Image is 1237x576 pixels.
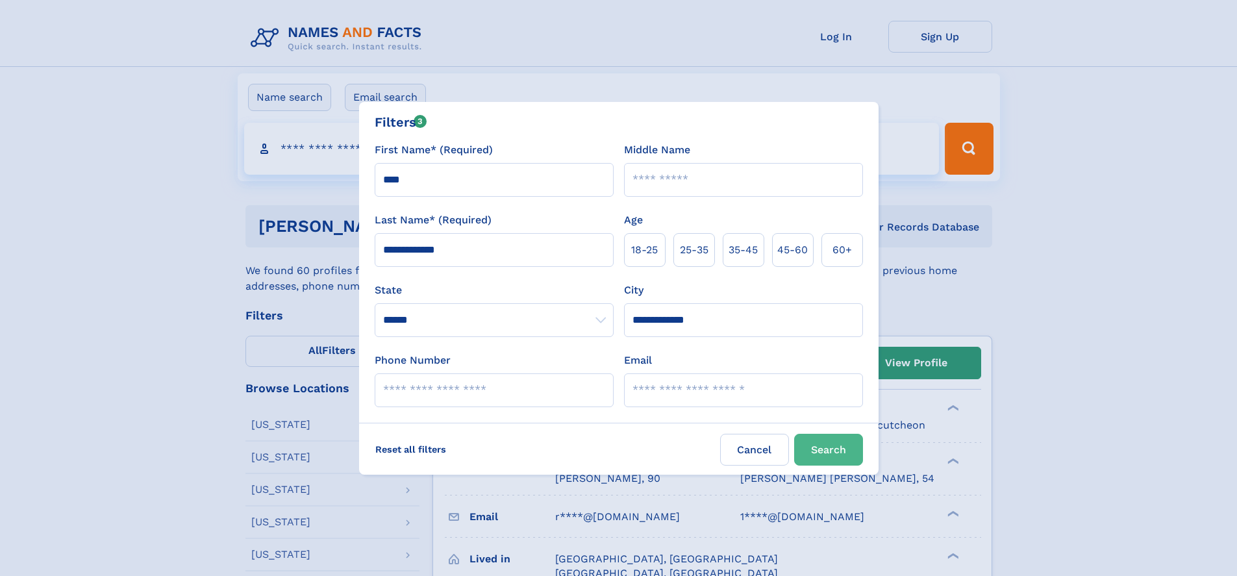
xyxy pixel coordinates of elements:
[375,142,493,158] label: First Name* (Required)
[720,434,789,466] label: Cancel
[367,434,455,465] label: Reset all filters
[624,212,643,228] label: Age
[680,242,708,258] span: 25‑35
[624,282,643,298] label: City
[375,282,614,298] label: State
[794,434,863,466] button: Search
[624,353,652,368] label: Email
[729,242,758,258] span: 35‑45
[375,353,451,368] label: Phone Number
[777,242,808,258] span: 45‑60
[375,112,427,132] div: Filters
[631,242,658,258] span: 18‑25
[375,212,492,228] label: Last Name* (Required)
[624,142,690,158] label: Middle Name
[832,242,852,258] span: 60+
